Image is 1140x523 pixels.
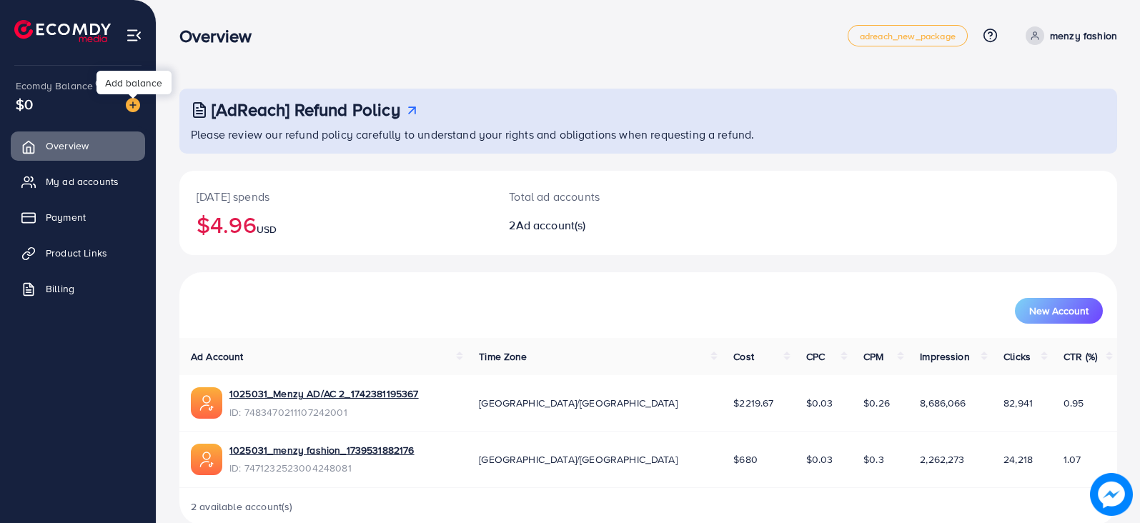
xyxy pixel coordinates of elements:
[806,349,825,364] span: CPC
[229,461,415,475] span: ID: 7471232523004248081
[806,396,833,410] span: $0.03
[863,396,890,410] span: $0.26
[11,167,145,196] a: My ad accounts
[46,210,86,224] span: Payment
[806,452,833,467] span: $0.03
[1064,396,1084,410] span: 0.95
[11,274,145,303] a: Billing
[14,20,111,42] img: logo
[1003,396,1033,410] span: 82,941
[126,27,142,44] img: menu
[11,131,145,160] a: Overview
[509,188,709,205] p: Total ad accounts
[1020,26,1117,45] a: menzy fashion
[229,443,415,457] a: 1025031_menzy fashion_1739531882176
[1050,27,1117,44] p: menzy fashion
[16,94,33,114] span: $0
[1064,349,1097,364] span: CTR (%)
[479,349,527,364] span: Time Zone
[509,219,709,232] h2: 2
[848,25,968,46] a: adreach_new_package
[1064,452,1081,467] span: 1.07
[229,387,419,401] a: 1025031_Menzy AD/AC 2_1742381195367
[191,444,222,475] img: ic-ads-acc.e4c84228.svg
[920,452,964,467] span: 2,262,273
[191,349,244,364] span: Ad Account
[733,396,773,410] span: $2219.67
[1015,298,1103,324] button: New Account
[257,222,277,236] span: USD
[191,499,293,514] span: 2 available account(s)
[191,387,222,419] img: ic-ads-acc.e4c84228.svg
[46,139,89,153] span: Overview
[733,452,758,467] span: $680
[197,188,475,205] p: [DATE] spends
[863,452,884,467] span: $0.3
[479,452,678,467] span: [GEOGRAPHIC_DATA]/[GEOGRAPHIC_DATA]
[479,396,678,410] span: [GEOGRAPHIC_DATA]/[GEOGRAPHIC_DATA]
[179,26,263,46] h3: Overview
[229,405,419,419] span: ID: 7483470211107242001
[1090,473,1133,516] img: image
[46,282,74,296] span: Billing
[920,349,970,364] span: Impression
[860,31,956,41] span: adreach_new_package
[197,211,475,238] h2: $4.96
[920,396,966,410] span: 8,686,066
[46,174,119,189] span: My ad accounts
[11,203,145,231] a: Payment
[516,217,586,233] span: Ad account(s)
[733,349,754,364] span: Cost
[191,126,1109,143] p: Please review our refund policy carefully to understand your rights and obligations when requesti...
[11,239,145,267] a: Product Links
[16,79,93,93] span: Ecomdy Balance
[212,99,400,120] h3: [AdReach] Refund Policy
[46,246,107,260] span: Product Links
[1003,452,1033,467] span: 24,218
[96,71,172,94] div: Add balance
[1003,349,1031,364] span: Clicks
[863,349,883,364] span: CPM
[1029,306,1089,316] span: New Account
[126,98,140,112] img: image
